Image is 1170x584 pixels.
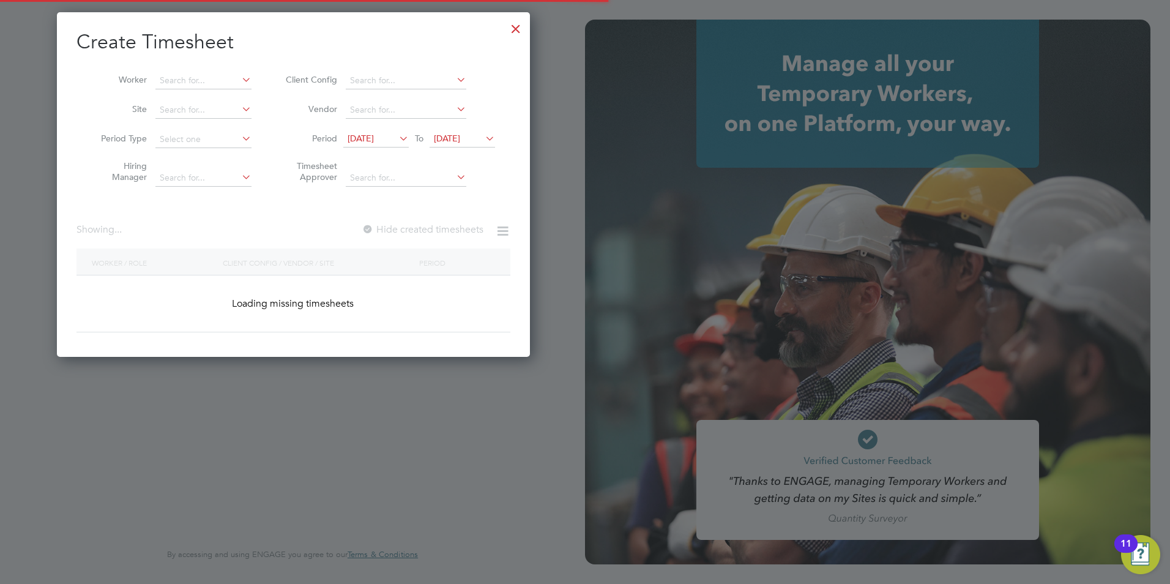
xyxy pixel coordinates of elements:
input: Search for... [155,102,252,119]
span: ... [114,223,122,236]
label: Client Config [282,74,337,85]
label: Hiring Manager [92,160,147,182]
input: Search for... [346,170,466,187]
label: Period Type [92,133,147,144]
h2: Create Timesheet [76,29,510,55]
label: Hide created timesheets [362,223,483,236]
label: Vendor [282,103,337,114]
label: Period [282,133,337,144]
label: Site [92,103,147,114]
span: [DATE] [434,133,460,144]
span: To [411,130,427,146]
label: Worker [92,74,147,85]
button: Open Resource Center, 11 new notifications [1121,535,1160,574]
input: Search for... [346,102,466,119]
label: Timesheet Approver [282,160,337,182]
span: [DATE] [348,133,374,144]
input: Search for... [155,170,252,187]
input: Search for... [155,72,252,89]
input: Select one [155,131,252,148]
div: 11 [1120,544,1131,560]
div: Showing [76,223,124,236]
input: Search for... [346,72,466,89]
